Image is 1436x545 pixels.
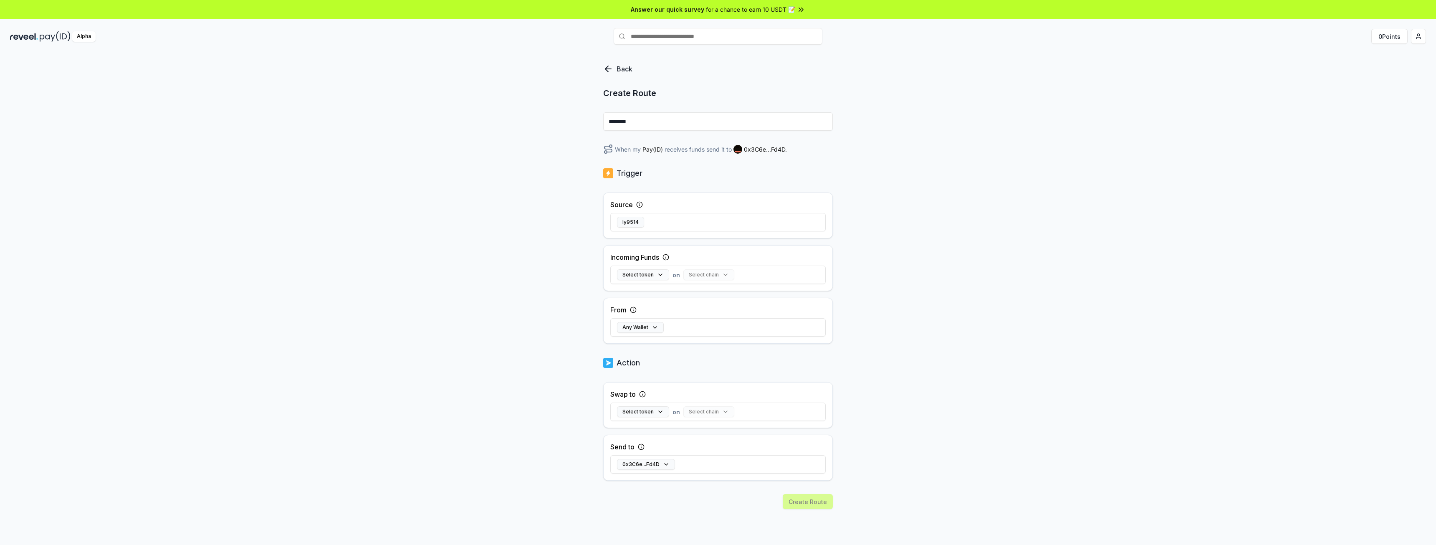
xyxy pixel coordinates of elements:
[1371,29,1408,44] button: 0Points
[603,167,613,179] img: logo
[617,217,644,228] button: ly9514
[672,271,680,279] span: on
[72,31,96,42] div: Alpha
[617,64,632,74] p: Back
[617,269,669,280] button: Select token
[610,442,635,452] label: Send to
[610,305,627,315] label: From
[603,87,833,99] p: Create Route
[744,145,787,154] span: 0x3C6e...Fd4D .
[10,31,38,42] img: reveel_dark
[617,322,664,333] button: Any Wallet
[603,357,613,369] img: logo
[610,200,633,210] label: Source
[610,252,659,262] label: Incoming Funds
[603,144,833,154] div: When my receives funds send it to
[706,5,795,14] span: for a chance to earn 10 USDT 📝
[617,167,642,179] p: Trigger
[40,31,71,42] img: pay_id
[642,145,663,154] span: Pay(ID)
[617,459,675,470] button: 0x3C6e...Fd4D
[631,5,704,14] span: Answer our quick survey
[672,408,680,416] span: on
[617,357,640,369] p: Action
[610,389,636,399] label: Swap to
[617,406,669,417] button: Select token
